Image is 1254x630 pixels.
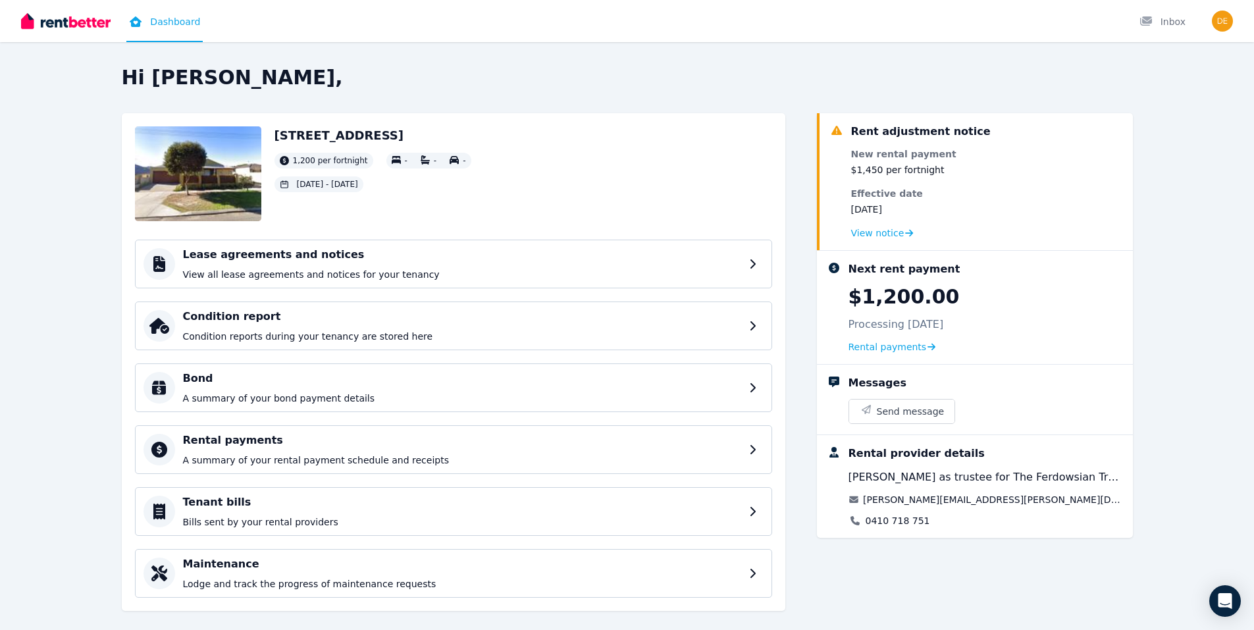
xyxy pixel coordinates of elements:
[849,261,960,277] div: Next rent payment
[183,515,741,529] p: Bills sent by your rental providers
[849,400,955,423] button: Send message
[849,340,927,354] span: Rental payments
[135,126,261,221] img: Property Url
[183,247,741,263] h4: Lease agreements and notices
[297,179,358,190] span: [DATE] - [DATE]
[21,11,111,31] img: RentBetter
[434,156,436,165] span: -
[849,285,960,309] p: $1,200.00
[849,375,906,391] div: Messages
[851,124,991,140] div: Rent adjustment notice
[851,163,956,176] dd: $1,450 per fortnight
[183,433,741,448] h4: Rental payments
[849,446,985,461] div: Rental provider details
[849,469,1122,485] span: [PERSON_NAME] as trustee for The Ferdowsian Trust
[183,330,741,343] p: Condition reports during your tenancy are stored here
[1212,11,1233,32] img: Marie Veronique Desiree Wosgien
[183,556,741,572] h4: Maintenance
[463,156,465,165] span: -
[183,392,741,405] p: A summary of your bond payment details
[866,514,930,527] a: 0410 718 751
[183,309,741,325] h4: Condition report
[405,156,407,165] span: -
[274,126,471,145] h2: [STREET_ADDRESS]
[863,493,1122,506] a: [PERSON_NAME][EMAIL_ADDRESS][PERSON_NAME][DOMAIN_NAME]
[1209,585,1241,617] div: Open Intercom Messenger
[851,203,956,216] dd: [DATE]
[849,317,944,332] p: Processing [DATE]
[851,147,956,161] dt: New rental payment
[183,371,741,386] h4: Bond
[293,155,368,166] span: 1,200 per fortnight
[851,226,904,240] span: View notice
[849,340,936,354] a: Rental payments
[183,577,741,591] p: Lodge and track the progress of maintenance requests
[183,268,741,281] p: View all lease agreements and notices for your tenancy
[877,405,945,418] span: Send message
[1139,15,1186,28] div: Inbox
[851,226,914,240] a: View notice
[122,66,1133,90] h2: Hi [PERSON_NAME],
[183,494,741,510] h4: Tenant bills
[183,454,741,467] p: A summary of your rental payment schedule and receipts
[851,187,956,200] dt: Effective date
